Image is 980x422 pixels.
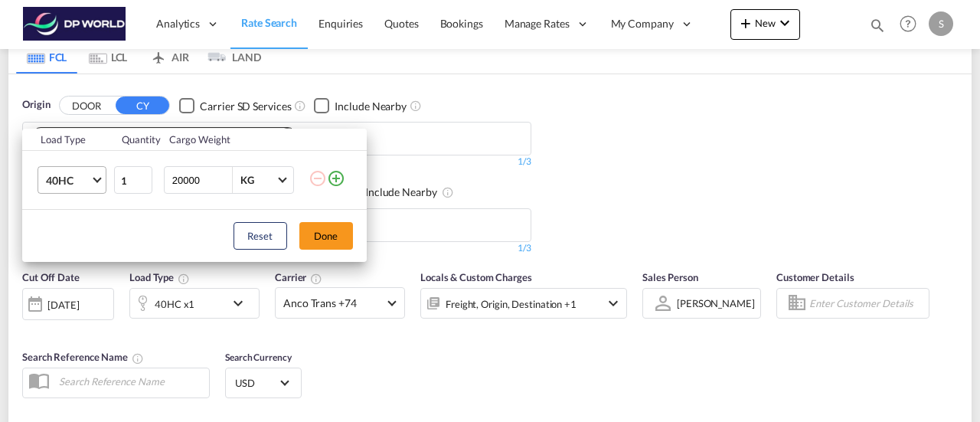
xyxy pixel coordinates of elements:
[327,169,345,188] md-icon: icon-plus-circle-outline
[240,174,254,186] div: KG
[309,169,327,188] md-icon: icon-minus-circle-outline
[113,129,160,151] th: Quantity
[299,222,353,250] button: Done
[171,167,232,193] input: Enter Weight
[38,166,106,194] md-select: Choose: 40HC
[169,132,299,146] div: Cargo Weight
[22,129,113,151] th: Load Type
[46,173,90,188] span: 40HC
[114,166,152,194] input: Qty
[234,222,287,250] button: Reset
